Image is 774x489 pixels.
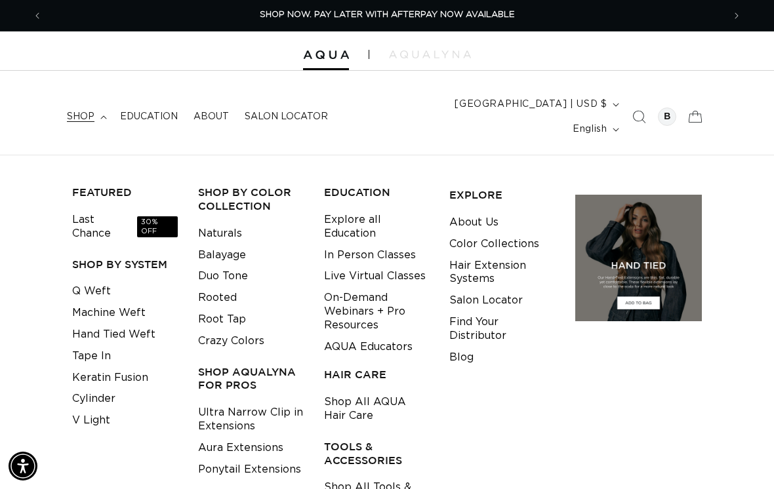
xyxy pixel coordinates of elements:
h3: TOOLS & ACCESSORIES [324,440,430,467]
h3: SHOP BY SYSTEM [72,258,178,271]
a: Salon Locator [449,290,523,311]
a: Hand Tied Weft [72,324,155,345]
a: Live Virtual Classes [324,265,426,287]
a: Ultra Narrow Clip in Extensions [198,402,304,437]
a: In Person Classes [324,244,416,266]
button: [GEOGRAPHIC_DATA] | USD $ [447,92,624,117]
a: Last Chance30% OFF [72,209,178,244]
div: Accessibility Menu [9,452,37,480]
a: Aura Extensions [198,437,283,459]
a: Q Weft [72,281,111,302]
a: Naturals [198,223,242,244]
span: shop [67,111,94,123]
a: Rooted [198,287,237,309]
summary: Search [624,102,653,131]
a: Blog [449,347,474,368]
span: About [193,111,229,123]
button: English [565,117,624,142]
img: Aqua Hair Extensions [303,50,349,60]
summary: shop [59,103,112,130]
a: Find Your Distributor [449,311,555,347]
a: AQUA Educators [324,336,413,358]
span: SHOP NOW. PAY LATER WITH AFTERPAY NOW AVAILABLE [260,10,515,19]
button: Previous announcement [23,3,52,28]
a: About Us [449,212,499,233]
h3: FEATURED [72,186,178,199]
h3: HAIR CARE [324,368,430,381]
a: Shop All AQUA Hair Care [324,391,430,427]
a: Machine Weft [72,302,146,324]
h3: Shop by Color Collection [198,186,304,213]
a: About [186,103,237,130]
h3: Shop AquaLyna for Pros [198,365,304,393]
a: Duo Tone [198,265,248,287]
a: Root Tap [198,309,246,330]
span: Education [120,111,178,123]
a: Color Collections [449,233,539,255]
a: Balayage [198,244,246,266]
iframe: Chat Widget [708,426,774,489]
img: aqualyna.com [389,50,471,58]
h3: EDUCATION [324,186,430,199]
a: Tape In [72,345,111,367]
span: English [573,123,607,136]
a: V Light [72,410,110,431]
h3: EXPLORE [449,188,555,202]
a: Keratin Fusion [72,367,148,389]
a: Salon Locator [237,103,336,130]
button: Next announcement [722,3,751,28]
a: Hair Extension Systems [449,255,555,290]
a: Cylinder [72,388,115,410]
a: Ponytail Extensions [198,459,301,480]
a: Explore all Education [324,209,430,244]
a: On-Demand Webinars + Pro Resources [324,287,430,336]
a: Education [112,103,186,130]
a: Crazy Colors [198,330,264,352]
span: Salon Locator [245,111,328,123]
span: 30% OFF [137,216,178,238]
span: [GEOGRAPHIC_DATA] | USD $ [455,98,607,111]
